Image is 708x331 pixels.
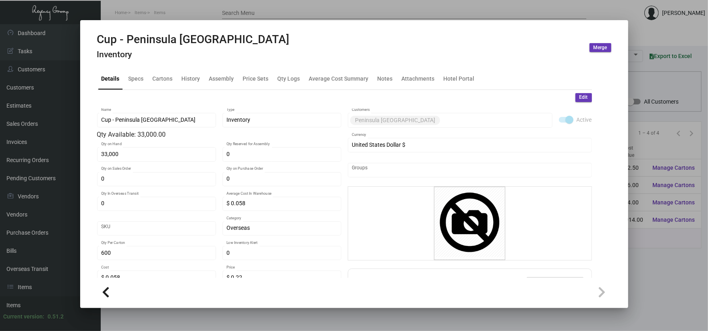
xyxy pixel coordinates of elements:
mat-chip: Peninsula [GEOGRAPHIC_DATA] [350,116,440,125]
div: Current version: [3,312,44,321]
h4: Inventory [97,50,290,60]
span: Merge [594,44,607,51]
div: Attachments [402,74,435,83]
div: Notes [378,74,393,83]
div: Details [102,74,120,83]
div: Hotel Portal [444,74,475,83]
input: Add new.. [442,117,548,123]
button: Edit [575,93,592,102]
div: History [182,74,200,83]
input: Add new.. [352,167,588,173]
button: Merge [590,43,611,52]
div: 0.51.2 [48,312,64,321]
span: Active [577,115,592,125]
div: Qty Available: 33,000.00 [97,130,341,139]
div: Cartons [153,74,173,83]
div: Assembly [209,74,234,83]
button: Add Additional Fee [527,277,583,291]
div: Qty Logs [278,74,300,83]
h2: Additional Fees [356,277,434,291]
div: Specs [129,74,144,83]
span: Edit [579,94,588,101]
h2: Cup - Peninsula [GEOGRAPHIC_DATA] [97,33,290,46]
div: Price Sets [243,74,269,83]
div: Average Cost Summary [309,74,369,83]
